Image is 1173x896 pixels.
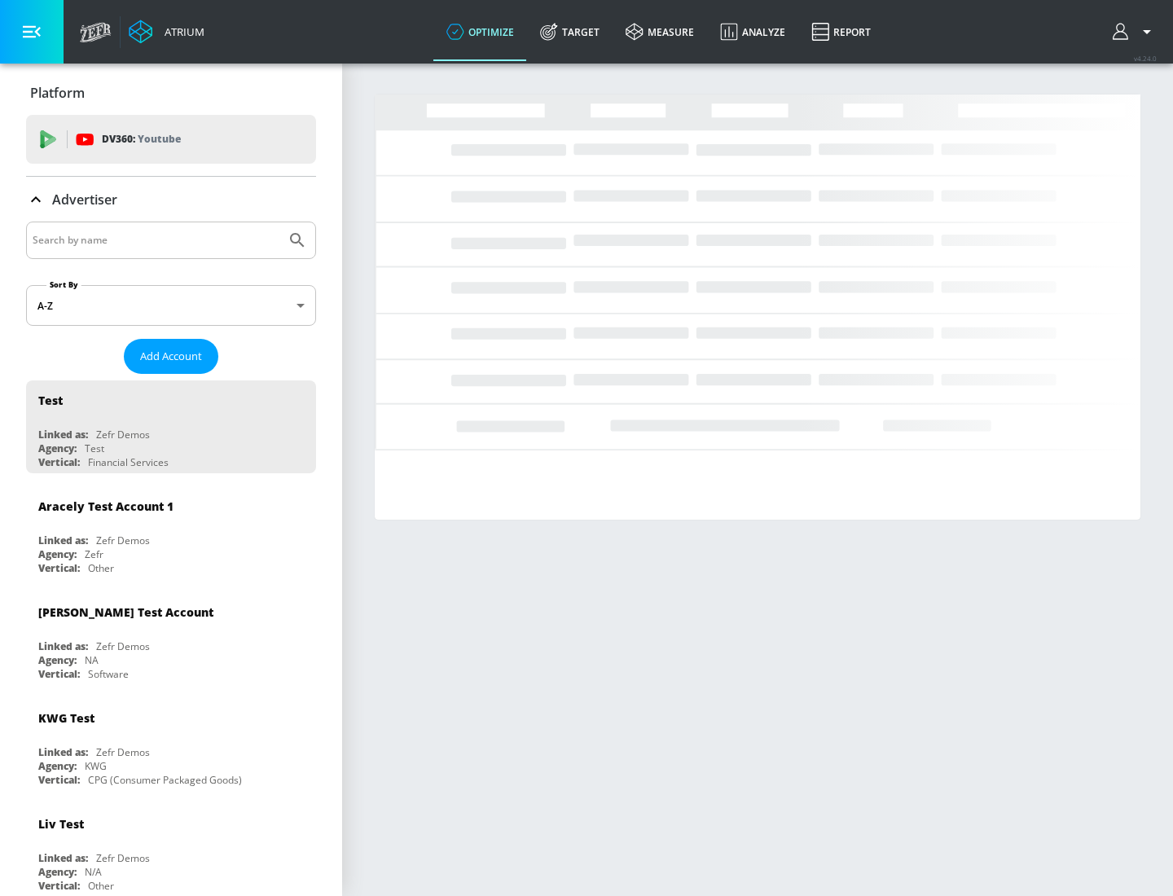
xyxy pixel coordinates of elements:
[38,745,88,759] div: Linked as:
[38,441,77,455] div: Agency:
[85,865,102,879] div: N/A
[38,710,94,726] div: KWG Test
[38,667,80,681] div: Vertical:
[138,130,181,147] p: Youtube
[1134,54,1157,63] span: v 4.24.0
[38,455,80,469] div: Vertical:
[33,230,279,251] input: Search by name
[85,547,103,561] div: Zefr
[38,759,77,773] div: Agency:
[96,428,150,441] div: Zefr Demos
[38,653,77,667] div: Agency:
[38,639,88,653] div: Linked as:
[26,285,316,326] div: A-Z
[129,20,204,44] a: Atrium
[38,547,77,561] div: Agency:
[96,534,150,547] div: Zefr Demos
[88,879,114,893] div: Other
[85,653,99,667] div: NA
[96,639,150,653] div: Zefr Demos
[26,486,316,579] div: Aracely Test Account 1Linked as:Zefr DemosAgency:ZefrVertical:Other
[38,561,80,575] div: Vertical:
[85,759,107,773] div: KWG
[88,561,114,575] div: Other
[26,698,316,791] div: KWG TestLinked as:Zefr DemosAgency:KWGVertical:CPG (Consumer Packaged Goods)
[30,84,85,102] p: Platform
[798,2,884,61] a: Report
[38,816,84,832] div: Liv Test
[26,70,316,116] div: Platform
[88,667,129,681] div: Software
[38,428,88,441] div: Linked as:
[85,441,104,455] div: Test
[38,393,63,408] div: Test
[26,592,316,685] div: [PERSON_NAME] Test AccountLinked as:Zefr DemosAgency:NAVertical:Software
[38,865,77,879] div: Agency:
[26,115,316,164] div: DV360: Youtube
[433,2,527,61] a: optimize
[158,24,204,39] div: Atrium
[26,380,316,473] div: TestLinked as:Zefr DemosAgency:TestVertical:Financial Services
[38,604,213,620] div: [PERSON_NAME] Test Account
[52,191,117,209] p: Advertiser
[38,534,88,547] div: Linked as:
[88,773,242,787] div: CPG (Consumer Packaged Goods)
[96,851,150,865] div: Zefr Demos
[102,130,181,148] p: DV360:
[527,2,613,61] a: Target
[96,745,150,759] div: Zefr Demos
[707,2,798,61] a: Analyze
[38,851,88,865] div: Linked as:
[88,455,169,469] div: Financial Services
[124,339,218,374] button: Add Account
[613,2,707,61] a: measure
[26,177,316,222] div: Advertiser
[46,279,81,290] label: Sort By
[38,499,174,514] div: Aracely Test Account 1
[38,773,80,787] div: Vertical:
[140,347,202,366] span: Add Account
[38,879,80,893] div: Vertical:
